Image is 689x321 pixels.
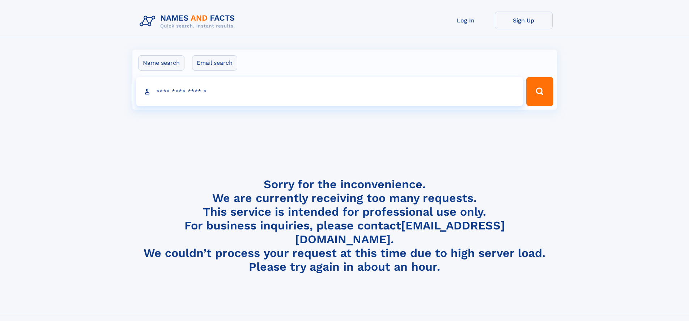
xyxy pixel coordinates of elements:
[136,77,523,106] input: search input
[526,77,553,106] button: Search Button
[137,12,241,31] img: Logo Names and Facts
[437,12,495,29] a: Log In
[137,177,553,274] h4: Sorry for the inconvenience. We are currently receiving too many requests. This service is intend...
[495,12,553,29] a: Sign Up
[295,219,505,246] a: [EMAIL_ADDRESS][DOMAIN_NAME]
[192,55,237,71] label: Email search
[138,55,184,71] label: Name search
